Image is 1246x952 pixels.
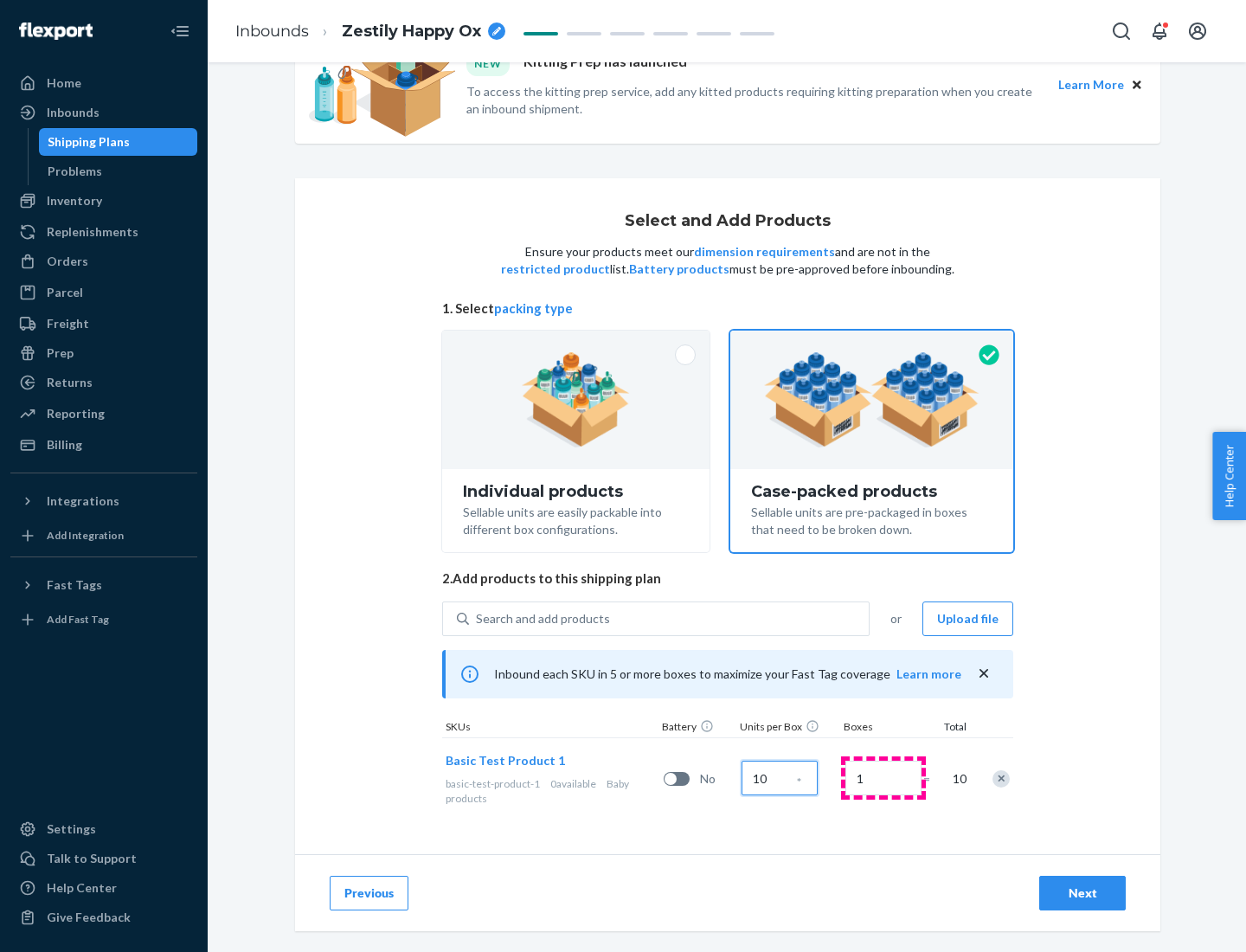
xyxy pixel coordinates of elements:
div: Remove Item [992,770,1010,788]
div: Settings [47,820,96,838]
span: Basic Test Product 1 [446,753,565,768]
div: Battery [658,719,736,737]
a: Billing [10,431,197,459]
button: Upload file [922,601,1013,636]
a: Add Fast Tag [10,606,197,634]
button: Previous [330,876,408,910]
div: Total [927,719,970,737]
p: Kitting Prep has launched [523,52,687,75]
button: Fast Tags [10,571,197,599]
button: Help Center [1212,432,1246,520]
div: Inbound each SKU in 5 or more boxes to maximize your Fast Tag coverage [442,650,1013,698]
div: Parcel [47,284,83,301]
button: Close [1127,75,1146,94]
p: To access the kitting prep service, add any kitted products requiring kitting preparation when yo... [466,83,1043,118]
img: Flexport logo [19,23,93,40]
a: Returns [10,369,197,396]
a: Add Integration [10,522,197,550]
div: Sellable units are pre-packaged in boxes that need to be broken down. [751,500,992,538]
div: Reporting [47,405,105,422]
button: Integrations [10,487,197,515]
div: Next [1054,884,1111,902]
div: Inventory [47,192,102,209]
div: Help Center [47,879,117,897]
div: Orders [47,253,88,270]
div: Replenishments [47,223,138,241]
a: Orders [10,248,197,275]
span: 1. Select [442,299,1013,318]
a: Settings [10,815,197,843]
div: Integrations [47,492,119,510]
a: Prep [10,339,197,367]
div: Give Feedback [47,909,131,926]
a: Talk to Support [10,845,197,872]
span: basic-test-product-1 [446,777,540,790]
a: Inbounds [235,22,309,41]
div: Inbounds [47,104,100,121]
img: individual-pack.facf35554cb0f1810c75b2bd6df2d64e.png [522,352,630,447]
span: 2. Add products to this shipping plan [442,569,1013,588]
span: No [700,770,735,788]
span: Zestily Happy Ox [342,21,481,43]
div: Case-packed products [751,483,992,500]
div: Baby products [446,776,657,806]
div: Add Fast Tag [47,612,109,627]
input: Case Quantity [742,761,818,795]
span: 0 available [550,777,596,790]
div: Billing [47,436,82,453]
div: Units per Box [736,719,840,737]
a: Inbounds [10,99,197,126]
div: Individual products [463,483,689,500]
button: packing type [494,299,573,318]
button: Learn More [1058,75,1124,94]
img: case-pack.59cecea509d18c883b923b81aeac6d0b.png [764,352,979,447]
div: Home [47,74,81,92]
div: Problems [48,163,102,180]
div: Prep [47,344,74,362]
button: Learn more [896,666,961,683]
div: Shipping Plans [48,133,130,151]
button: Give Feedback [10,904,197,931]
span: = [923,770,941,788]
span: or [890,610,902,627]
button: Battery products [629,261,729,278]
div: Boxes [840,719,927,737]
button: Open Search Box [1104,14,1139,48]
a: Shipping Plans [39,128,198,156]
span: 10 [949,770,967,788]
div: Fast Tags [47,576,102,594]
a: Help Center [10,874,197,902]
a: Freight [10,310,197,338]
div: Returns [47,374,93,391]
p: Ensure your products meet our and are not in the list. must be pre-approved before inbounding. [499,243,956,278]
button: close [975,665,992,683]
a: Parcel [10,279,197,306]
ol: breadcrumbs [222,6,519,57]
a: Inventory [10,187,197,215]
button: Close Navigation [163,14,197,48]
div: Sellable units are easily packable into different box configurations. [463,500,689,538]
button: Basic Test Product 1 [446,752,565,769]
a: Problems [39,158,198,185]
button: Open account menu [1180,14,1215,48]
button: Open notifications [1142,14,1177,48]
input: Number of boxes [845,761,922,795]
button: Next [1039,876,1126,910]
div: Talk to Support [47,850,137,867]
a: Replenishments [10,218,197,246]
a: Reporting [10,400,197,428]
div: SKUs [442,719,658,737]
div: Search and add products [476,610,610,627]
div: Add Integration [47,528,124,543]
button: restricted product [501,261,610,278]
div: Freight [47,315,89,332]
div: NEW [466,52,510,75]
button: dimension requirements [694,243,835,261]
h1: Select and Add Products [625,213,831,230]
a: Home [10,69,197,97]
